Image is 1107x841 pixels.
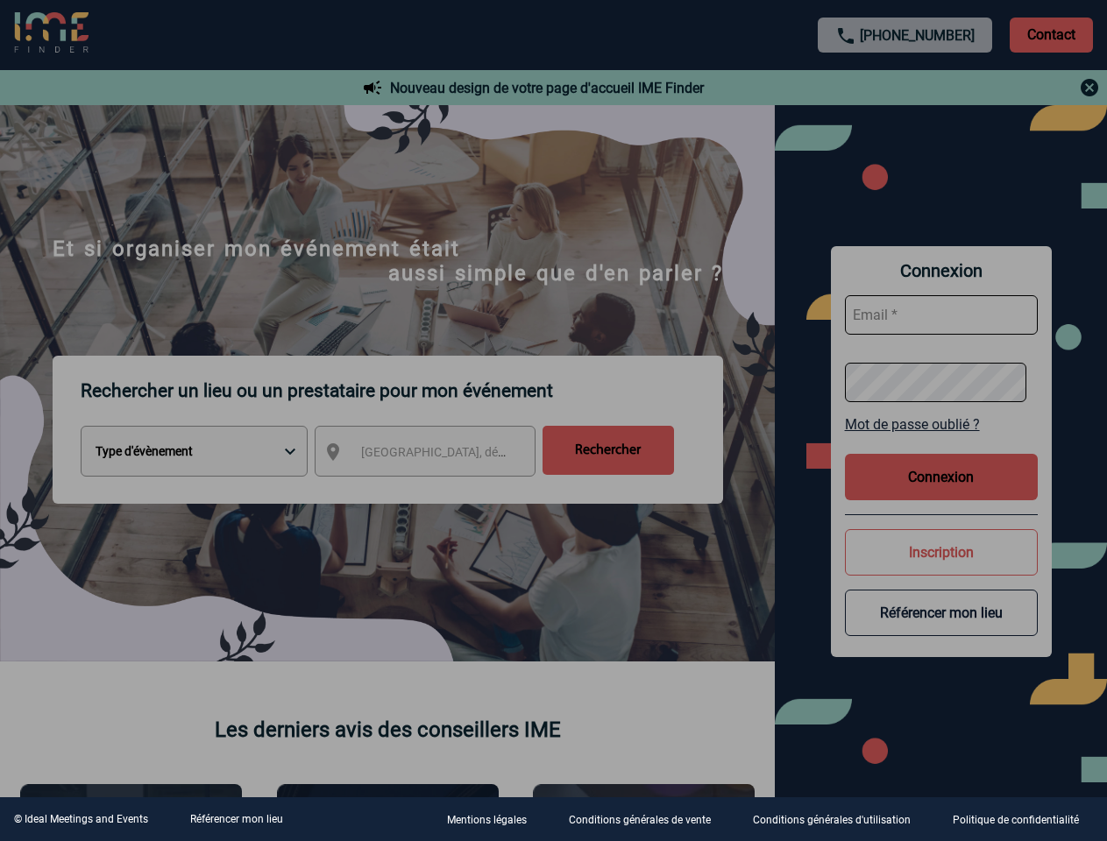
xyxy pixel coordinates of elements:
[447,815,527,827] p: Mentions légales
[555,811,739,828] a: Conditions générales de vente
[939,811,1107,828] a: Politique de confidentialité
[433,811,555,828] a: Mentions légales
[569,815,711,827] p: Conditions générales de vente
[739,811,939,828] a: Conditions générales d'utilisation
[190,813,283,825] a: Référencer mon lieu
[953,815,1079,827] p: Politique de confidentialité
[753,815,911,827] p: Conditions générales d'utilisation
[14,813,148,825] div: © Ideal Meetings and Events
